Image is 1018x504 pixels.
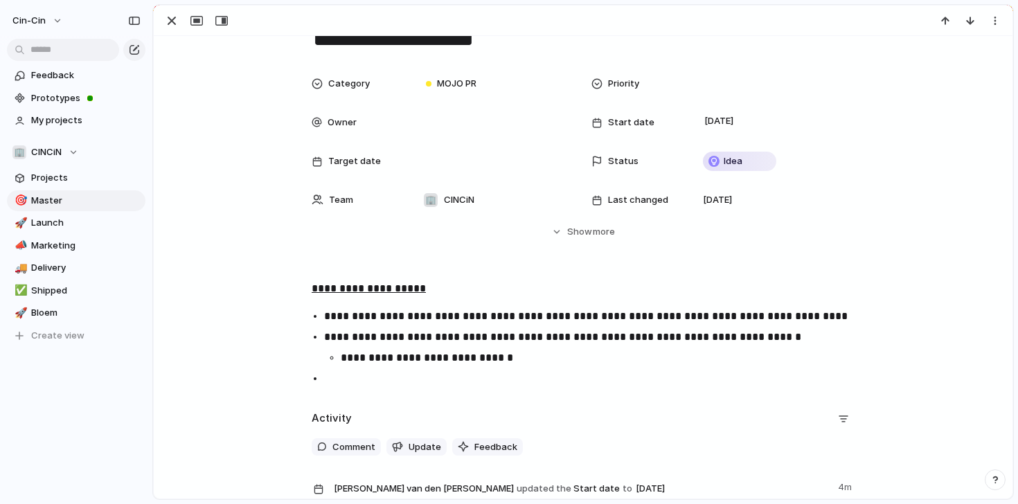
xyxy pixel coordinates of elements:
span: to [623,482,632,496]
span: Marketing [31,239,141,253]
button: 🏢CINCiN [7,142,145,163]
button: cin-cin [6,10,70,32]
button: 🎯 [12,194,26,208]
h2: Activity [312,411,352,426]
span: Start date [608,116,654,129]
span: Launch [31,216,141,230]
span: Last changed [608,193,668,207]
span: Shipped [31,284,141,298]
div: 📣 [15,237,24,253]
span: Priority [608,77,639,91]
a: Feedback [7,65,145,86]
span: Start date [334,478,830,498]
span: Team [329,193,353,207]
button: Showmore [312,219,855,244]
span: Update [409,440,441,454]
button: ✅ [12,284,26,298]
div: 🚀 [15,305,24,321]
button: Feedback [452,438,523,456]
span: Master [31,194,141,208]
button: Comment [312,438,381,456]
div: 🎯 [15,192,24,208]
span: Owner [328,116,357,129]
span: cin-cin [12,14,46,28]
span: [DATE] [701,113,738,129]
button: 🚚 [12,261,26,275]
div: 🚚 [15,260,24,276]
a: 🚀Bloem [7,303,145,323]
div: 🏢 [12,145,26,159]
span: My projects [31,114,141,127]
div: ✅ [15,282,24,298]
div: 🏢 [424,193,438,207]
button: 🚀 [12,216,26,230]
span: Target date [328,154,381,168]
span: Show [567,225,592,239]
span: MOJO PR [437,77,476,91]
div: 🚀 [15,215,24,231]
a: 🎯Master [7,190,145,211]
a: Prototypes [7,88,145,109]
span: [PERSON_NAME] van den [PERSON_NAME] [334,482,514,496]
span: Idea [724,154,742,168]
span: Status [608,154,639,168]
a: 🚀Launch [7,213,145,233]
span: CINCiN [31,145,62,159]
span: Bloem [31,306,141,320]
a: ✅Shipped [7,280,145,301]
span: Projects [31,171,141,185]
button: 🚀 [12,306,26,320]
span: Feedback [31,69,141,82]
span: Category [328,77,370,91]
span: Comment [332,440,375,454]
a: 📣Marketing [7,235,145,256]
span: 4m [838,478,855,494]
span: updated the [517,482,571,496]
span: [DATE] [632,480,669,497]
span: Prototypes [31,91,141,105]
a: My projects [7,110,145,131]
span: Feedback [474,440,517,454]
button: Update [386,438,447,456]
a: 🚚Delivery [7,258,145,278]
a: Projects [7,168,145,188]
span: [DATE] [703,193,732,207]
span: more [593,225,615,239]
span: CINCiN [444,193,474,207]
span: Create view [31,329,84,343]
span: Delivery [31,261,141,275]
button: Create view [7,325,145,346]
button: 📣 [12,239,26,253]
